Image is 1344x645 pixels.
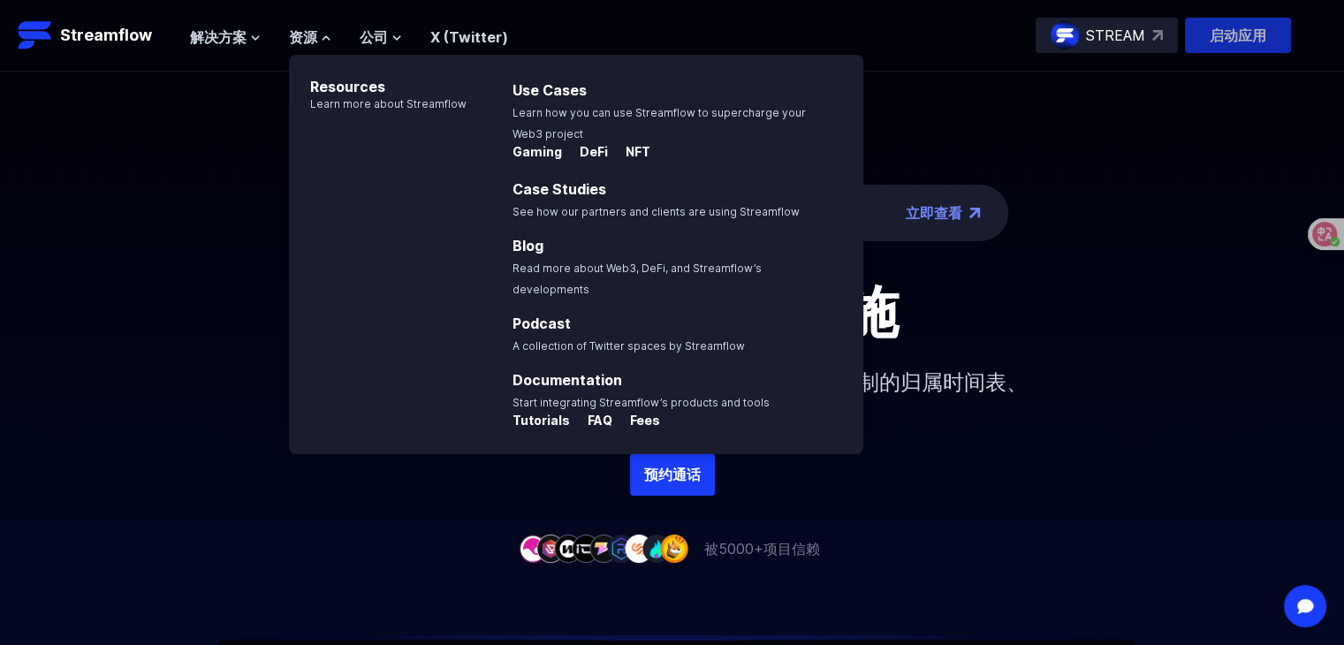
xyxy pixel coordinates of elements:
[289,28,317,46] font: 资源
[906,204,962,222] font: 立即查看
[573,414,616,431] a: FAQ
[704,540,820,558] font: 被5000+项目信赖
[360,28,388,46] font: 公司
[289,55,467,97] p: Resources
[190,28,247,46] font: 解决方案
[1051,21,1079,49] img: streamflow-logo-circle.png
[360,27,402,48] button: 公司
[573,412,612,429] p: FAQ
[644,466,701,483] font: 预约通话
[1284,585,1326,627] div: Open Intercom Messenger
[513,396,770,409] span: Start integrating Streamflow’s products and tools
[513,205,800,218] span: See how our partners and clients are using Streamflow
[513,262,762,296] span: Read more about Web3, DeFi, and Streamflow’s developments
[589,535,618,562] img: company-5
[513,412,570,429] p: Tutorials
[625,535,653,562] img: company-7
[1086,25,1145,46] p: STREAM
[630,453,715,496] a: 预约通话
[289,27,331,48] button: 资源
[430,28,508,46] a: X (Twitter)
[289,97,467,111] p: Learn more about Streamflow
[616,414,660,431] a: Fees
[536,535,565,562] img: company-2
[607,535,635,562] img: company-6
[611,145,650,163] a: NFT
[513,143,562,161] p: Gaming
[1036,18,1178,53] a: STREAM
[513,180,606,198] a: Case Studies
[513,81,587,99] a: Use Cases
[566,143,608,161] p: DeFi
[906,202,962,224] a: 立即查看
[513,106,806,140] span: Learn how you can use Streamflow to supercharge your Web3 project
[572,535,600,562] img: company-4
[513,414,573,431] a: Tutorials
[1152,30,1163,41] img: top-right-arrow.svg
[519,535,547,562] img: company-1
[642,535,671,562] img: company-8
[60,23,152,48] p: Streamflow
[190,27,261,48] button: 解决方案
[18,18,172,53] a: Streamflow
[1185,18,1291,53] button: 启动应用
[513,339,745,353] span: A collection of Twitter spaces by Streamflow
[969,208,980,218] img: top-right-arrow.png
[1210,27,1266,44] font: 启动应用
[18,18,53,53] img: Streamflow Logo
[446,277,899,345] font: 代币管理基础设施
[566,145,611,163] a: DeFi
[513,315,571,332] a: Podcast
[513,237,543,254] a: Blog
[660,535,688,562] img: company-9
[611,143,650,161] p: NFT
[616,412,660,429] p: Fees
[513,371,622,389] a: Documentation
[513,145,566,163] a: Gaming
[554,535,582,562] img: company-3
